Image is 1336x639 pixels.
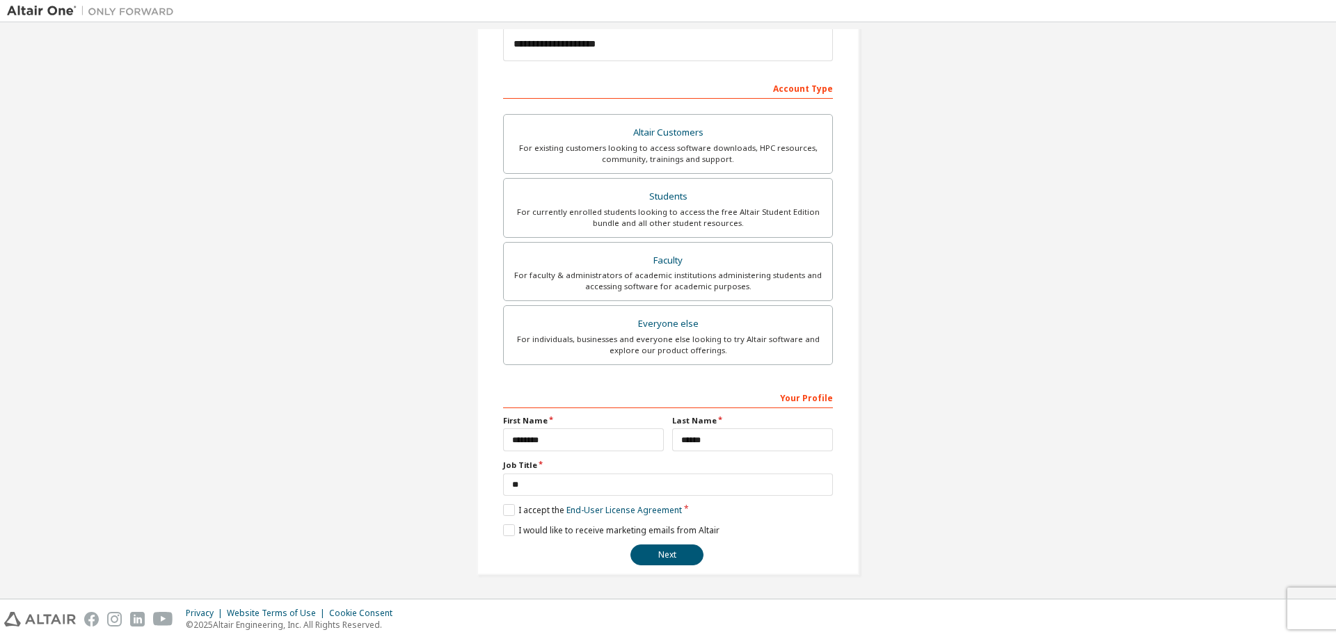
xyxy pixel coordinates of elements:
div: Privacy [186,608,227,619]
div: For faculty & administrators of academic institutions administering students and accessing softwa... [512,270,824,292]
img: linkedin.svg [130,612,145,626]
label: First Name [503,415,664,426]
p: © 2025 Altair Engineering, Inc. All Rights Reserved. [186,619,401,631]
div: For currently enrolled students looking to access the free Altair Student Edition bundle and all ... [512,207,824,229]
div: Students [512,187,824,207]
img: altair_logo.svg [4,612,76,626]
div: Cookie Consent [329,608,401,619]
label: Last Name [672,415,833,426]
div: Faculty [512,251,824,270]
div: Account Type [503,76,833,99]
img: instagram.svg [107,612,122,626]
a: End-User License Agreement [566,504,682,516]
label: I accept the [503,504,682,516]
img: facebook.svg [84,612,99,626]
img: Altair One [7,4,181,18]
div: For individuals, businesses and everyone else looking to try Altair software and explore our prod... [512,334,824,356]
div: For existing customers looking to access software downloads, HPC resources, community, trainings ... [512,143,824,165]
label: I would like to receive marketing emails from Altair [503,524,719,536]
div: Altair Customers [512,123,824,143]
div: Website Terms of Use [227,608,329,619]
div: Your Profile [503,386,833,408]
div: Everyone else [512,314,824,334]
label: Job Title [503,460,833,471]
button: Next [630,544,703,565]
img: youtube.svg [153,612,173,626]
